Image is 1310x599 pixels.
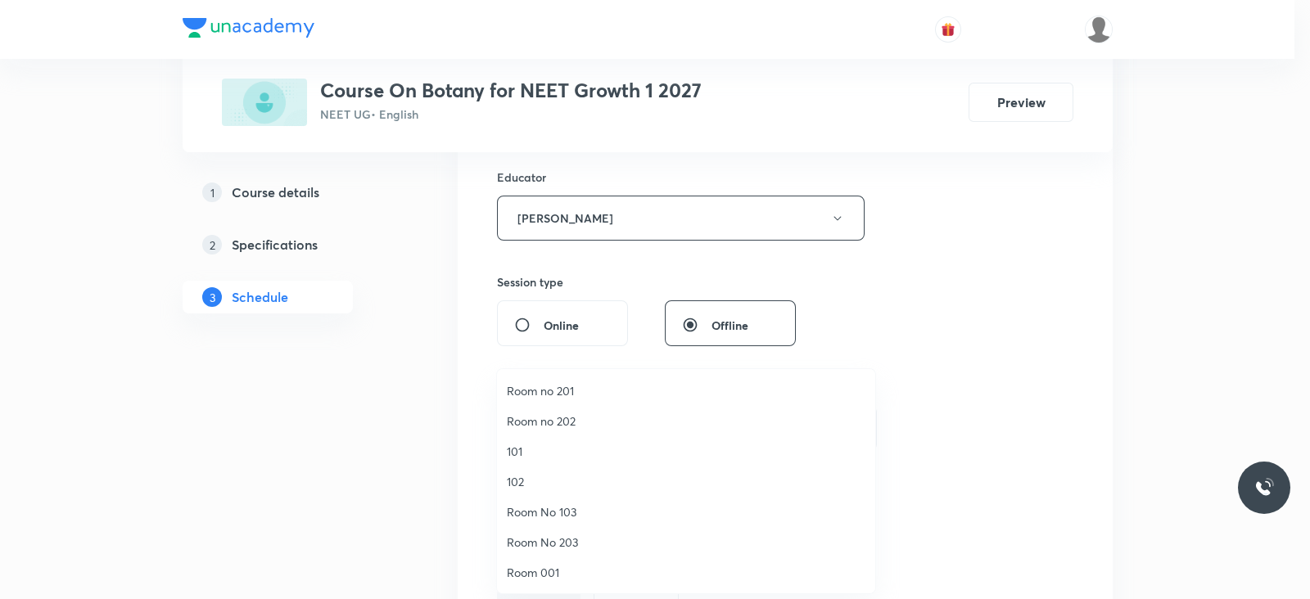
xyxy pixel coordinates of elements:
[507,473,865,490] span: 102
[507,503,865,520] span: Room No 103
[507,534,865,551] span: Room No 203
[507,443,865,460] span: 101
[507,564,865,581] span: Room 001
[507,412,865,430] span: Room no 202
[507,382,865,399] span: Room no 201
